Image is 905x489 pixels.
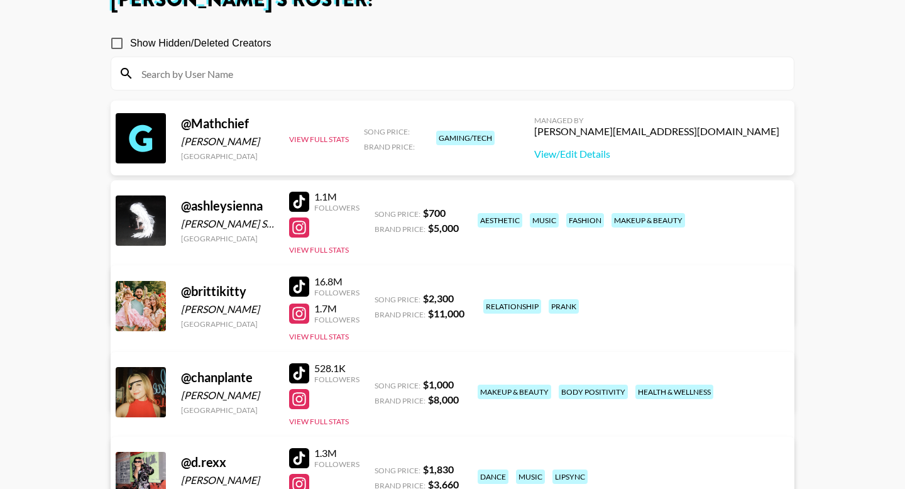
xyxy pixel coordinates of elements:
[130,36,271,51] span: Show Hidden/Deleted Creators
[423,463,454,475] strong: $ 1,830
[289,245,349,255] button: View Full Stats
[181,283,274,299] div: @ brittikitty
[181,454,274,470] div: @ d.rexx
[181,234,274,243] div: [GEOGRAPHIC_DATA]
[289,332,349,341] button: View Full Stats
[181,405,274,415] div: [GEOGRAPHIC_DATA]
[534,148,779,160] a: View/Edit Details
[181,135,274,148] div: [PERSON_NAME]
[428,222,459,234] strong: $ 5,000
[181,319,274,329] div: [GEOGRAPHIC_DATA]
[289,417,349,426] button: View Full Stats
[364,127,410,136] span: Song Price:
[181,116,274,131] div: @ Mathchief
[612,213,685,228] div: makeup & beauty
[375,381,420,390] span: Song Price:
[375,466,420,475] span: Song Price:
[552,470,588,484] div: lipsync
[375,209,420,219] span: Song Price:
[423,378,454,390] strong: $ 1,000
[314,288,359,297] div: Followers
[181,370,274,385] div: @ chanplante
[428,393,459,405] strong: $ 8,000
[314,362,359,375] div: 528.1K
[516,470,545,484] div: music
[559,385,628,399] div: body positivity
[314,447,359,459] div: 1.3M
[314,275,359,288] div: 16.8M
[364,142,415,151] span: Brand Price:
[134,63,786,84] input: Search by User Name
[436,131,495,145] div: gaming/tech
[478,385,551,399] div: makeup & beauty
[423,292,454,304] strong: $ 2,300
[181,389,274,402] div: [PERSON_NAME]
[314,315,359,324] div: Followers
[530,213,559,228] div: music
[181,198,274,214] div: @ ashleysienna
[375,396,425,405] span: Brand Price:
[181,217,274,230] div: [PERSON_NAME] Sienna [PERSON_NAME]
[181,151,274,161] div: [GEOGRAPHIC_DATA]
[549,299,579,314] div: prank
[478,213,522,228] div: aesthetic
[375,295,420,304] span: Song Price:
[635,385,713,399] div: health & wellness
[375,224,425,234] span: Brand Price:
[483,299,541,314] div: relationship
[534,125,779,138] div: [PERSON_NAME][EMAIL_ADDRESS][DOMAIN_NAME]
[478,470,508,484] div: dance
[375,310,425,319] span: Brand Price:
[534,116,779,125] div: Managed By
[566,213,604,228] div: fashion
[314,459,359,469] div: Followers
[423,207,446,219] strong: $ 700
[181,474,274,486] div: [PERSON_NAME]
[314,190,359,203] div: 1.1M
[289,135,349,144] button: View Full Stats
[428,307,464,319] strong: $ 11,000
[181,303,274,316] div: [PERSON_NAME]
[314,302,359,315] div: 1.7M
[314,203,359,212] div: Followers
[314,375,359,384] div: Followers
